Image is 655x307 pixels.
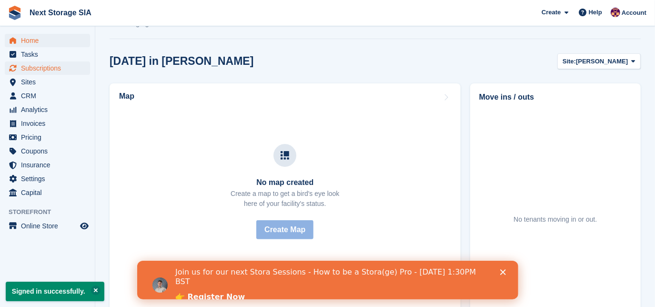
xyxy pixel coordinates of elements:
a: Preview store [79,220,90,232]
span: [PERSON_NAME] [576,57,628,66]
img: Roberts Kesmins [611,8,620,17]
span: Settings [21,172,78,185]
a: menu [5,117,90,130]
h2: [DATE] in [PERSON_NAME] [110,55,253,68]
h3: No map created [231,178,339,187]
span: Tasks [21,48,78,61]
p: Create a map to get a bird's eye look here of your facility's status. [231,189,339,209]
a: menu [5,186,90,199]
div: No tenants moving in or out. [514,215,597,225]
a: menu [5,61,90,75]
a: 👉 Register Now [38,31,108,42]
span: Insurance [21,158,78,172]
img: stora-icon-8386f47178a22dfd0bd8f6a31ec36ba5ce8667c1dd55bd0f319d3a0aa187defe.svg [8,6,22,20]
span: Subscriptions [21,61,78,75]
span: Storefront [9,207,95,217]
span: Pricing [21,131,78,144]
span: Home [21,34,78,47]
h2: Move ins / outs [479,92,632,103]
a: menu [5,158,90,172]
a: menu [5,103,90,116]
a: menu [5,144,90,158]
span: Create [542,8,561,17]
a: menu [5,48,90,61]
span: Invoices [21,117,78,130]
div: Close [363,9,373,14]
span: Analytics [21,103,78,116]
span: Online Store [21,219,78,233]
a: menu [5,34,90,47]
button: Site: [PERSON_NAME] [557,53,641,69]
a: menu [5,131,90,144]
a: menu [5,219,90,233]
a: Next Storage SIA [26,5,95,20]
span: Help [589,8,602,17]
a: menu [5,89,90,102]
a: menu [5,75,90,89]
span: Coupons [21,144,78,158]
span: CRM [21,89,78,102]
h2: Map [119,92,134,101]
span: Site: [563,57,576,66]
img: map-icn-33ee37083ee616e46c38cad1a60f524a97daa1e2b2c8c0bc3eb3415660979fc1.svg [281,151,289,160]
span: Capital [21,186,78,199]
span: Sites [21,75,78,89]
span: Account [622,8,646,18]
a: menu [5,172,90,185]
iframe: Intercom live chat banner [137,261,518,299]
button: Create Map [256,220,313,239]
p: Signed in successfully. [6,282,104,301]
